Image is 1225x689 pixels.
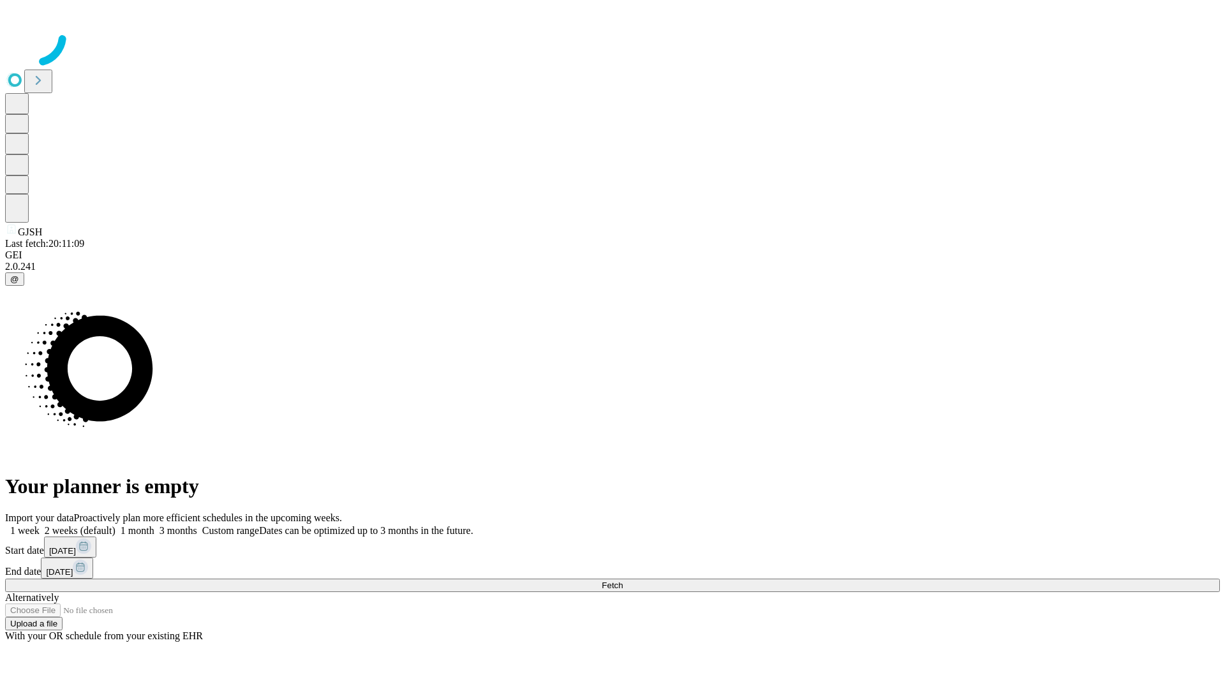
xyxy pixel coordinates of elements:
[160,525,197,536] span: 3 months
[10,274,19,284] span: @
[5,558,1220,579] div: End date
[5,249,1220,261] div: GEI
[5,261,1220,272] div: 2.0.241
[49,546,76,556] span: [DATE]
[18,226,42,237] span: GJSH
[10,525,40,536] span: 1 week
[259,525,473,536] span: Dates can be optimized up to 3 months in the future.
[44,537,96,558] button: [DATE]
[45,525,115,536] span: 2 weeks (default)
[5,537,1220,558] div: Start date
[602,581,623,590] span: Fetch
[5,617,63,630] button: Upload a file
[5,238,84,249] span: Last fetch: 20:11:09
[5,579,1220,592] button: Fetch
[41,558,93,579] button: [DATE]
[5,630,203,641] span: With your OR schedule from your existing EHR
[5,475,1220,498] h1: Your planner is empty
[5,272,24,286] button: @
[5,512,74,523] span: Import your data
[74,512,342,523] span: Proactively plan more efficient schedules in the upcoming weeks.
[46,567,73,577] span: [DATE]
[5,592,59,603] span: Alternatively
[121,525,154,536] span: 1 month
[202,525,259,536] span: Custom range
